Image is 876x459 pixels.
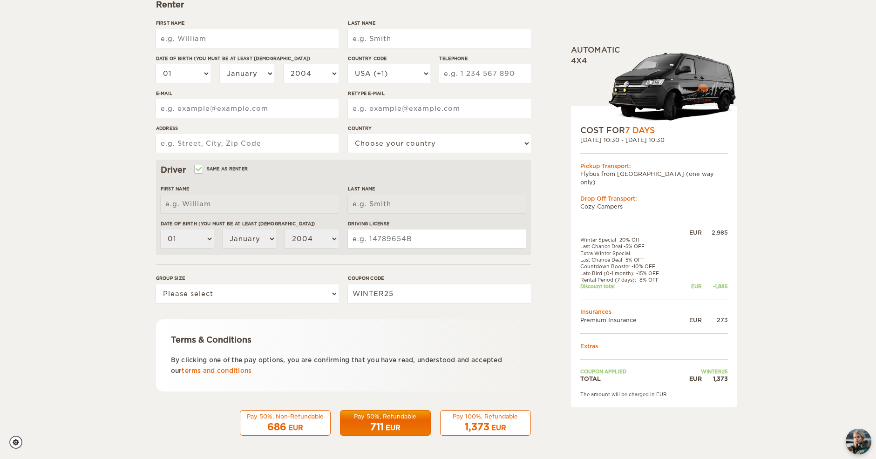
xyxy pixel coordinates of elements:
[846,429,871,454] button: chat-button
[440,410,531,436] button: Pay 100%, Refundable 1,373 EUR
[580,277,679,283] td: Rental Period (7 days): -8% OFF
[156,90,339,97] label: E-mail
[580,263,679,270] td: Countdown Booster -10% OFF
[580,368,679,375] td: Coupon applied
[348,125,530,132] label: Country
[288,423,303,432] div: EUR
[171,355,516,377] p: By clicking one of the pay options, you are confirming that you have read, understood and accepte...
[608,48,737,125] img: stor-langur-4.png
[156,55,339,62] label: Date of birth (You must be at least [DEMOGRAPHIC_DATA])
[161,164,526,175] div: Driver
[580,202,728,210] td: Cozy Campers
[702,316,728,324] div: 273
[348,275,530,282] label: Coupon code
[580,342,728,350] td: Extras
[580,308,728,316] td: Insurances
[195,167,201,173] input: Same as renter
[161,185,339,192] label: First Name
[465,421,489,432] span: 1,373
[182,367,251,374] a: terms and conditions
[580,256,679,263] td: Last Chance Deal -5% OFF
[156,20,339,27] label: First Name
[580,316,679,324] td: Premium Insurance
[580,136,728,144] div: [DATE] 10:30 - [DATE] 10:30
[348,29,530,48] input: e.g. Smith
[679,316,701,324] div: EUR
[346,412,425,420] div: Pay 50%, Refundable
[580,243,679,250] td: Last Chance Deal -5% OFF
[348,55,430,62] label: Country Code
[156,99,339,118] input: e.g. example@example.com
[580,283,679,290] td: Discount total
[348,90,530,97] label: Retype E-mail
[446,412,525,420] div: Pay 100%, Refundable
[580,170,728,186] td: Flybus from [GEOGRAPHIC_DATA] (one way only)
[571,45,737,125] div: Automatic 4x4
[580,375,679,383] td: TOTAL
[625,126,655,135] span: 7 Days
[580,195,728,202] div: Drop Off Transport:
[679,375,701,383] div: EUR
[439,64,530,83] input: e.g. 1 234 567 890
[240,410,331,436] button: Pay 50%, Non-Refundable 686 EUR
[161,220,339,227] label: Date of birth (You must be at least [DEMOGRAPHIC_DATA])
[580,236,679,243] td: Winter Special -20% Off
[340,410,431,436] button: Pay 50%, Refundable 711 EUR
[171,334,516,345] div: Terms & Conditions
[702,229,728,236] div: 2,985
[348,195,526,213] input: e.g. Smith
[348,229,526,248] input: e.g. 14789654B
[386,423,401,432] div: EUR
[156,275,339,282] label: Group size
[348,20,530,27] label: Last Name
[702,375,728,383] div: 1,373
[679,283,701,290] div: EUR
[348,99,530,118] input: e.g. example@example.com
[9,436,28,449] a: Cookie settings
[156,125,339,132] label: Address
[580,250,679,256] td: Extra Winter Special
[267,421,286,432] span: 686
[439,55,530,62] label: Telephone
[580,125,728,136] div: COST FOR
[846,429,871,454] img: Freyja at Cozy Campers
[580,270,679,277] td: Late Bird (0-1 month): -15% OFF
[156,29,339,48] input: e.g. William
[491,423,506,432] div: EUR
[246,412,325,420] div: Pay 50%, Non-Refundable
[195,164,248,173] label: Same as renter
[702,283,728,290] div: -1,885
[161,195,339,213] input: e.g. William
[156,134,339,153] input: e.g. Street, City, Zip Code
[679,368,727,375] td: WINTER25
[370,421,384,432] span: 711
[580,391,728,398] div: The amount will be charged in EUR
[348,220,526,227] label: Driving License
[348,185,526,192] label: Last Name
[580,162,728,170] div: Pickup Transport:
[679,229,701,236] div: EUR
